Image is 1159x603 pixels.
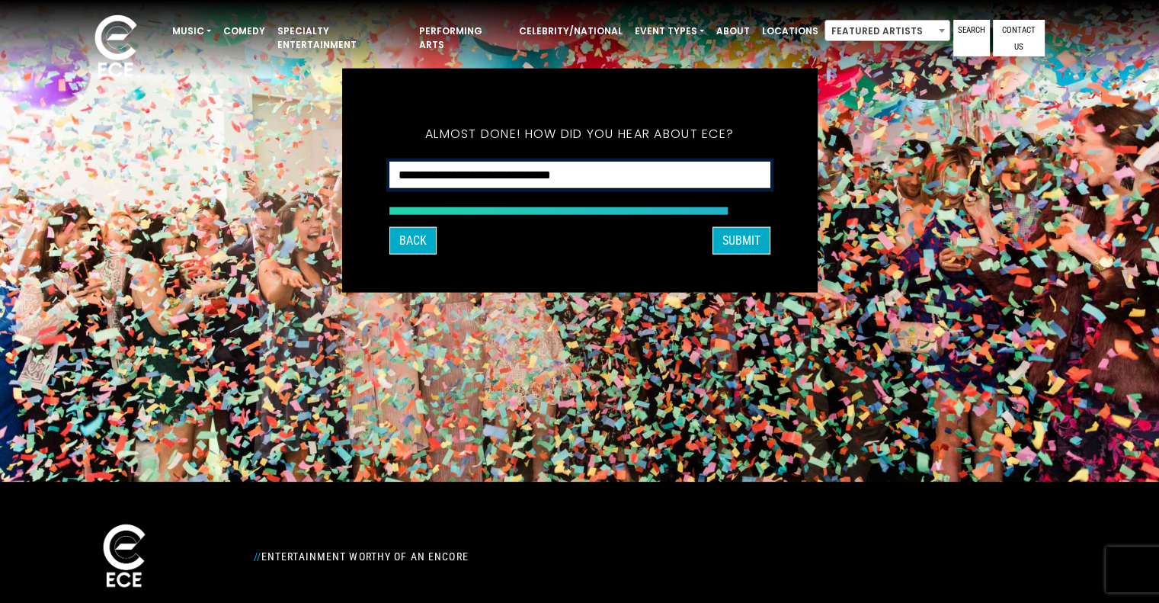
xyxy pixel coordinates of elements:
a: About [710,18,756,44]
button: SUBMIT [712,227,770,255]
a: Music [166,18,217,44]
a: Celebrity/National [513,18,629,44]
a: Contact Us [993,20,1045,56]
button: Back [389,227,437,255]
select: How did you hear about ECE [389,161,770,189]
span: Featured Artists [825,21,949,42]
span: Featured Artists [824,20,950,41]
a: Event Types [629,18,710,44]
div: Entertainment Worthy of an Encore [245,544,748,569]
img: ece_new_logo_whitev2-1.png [86,520,162,594]
a: Specialty Entertainment [271,18,413,58]
a: Search [953,20,990,56]
a: Comedy [217,18,271,44]
img: ece_new_logo_whitev2-1.png [78,11,154,85]
h5: Almost done! How did you hear about ECE? [389,106,770,161]
span: // [254,550,261,563]
a: Locations [756,18,824,44]
a: Performing Arts [413,18,513,58]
